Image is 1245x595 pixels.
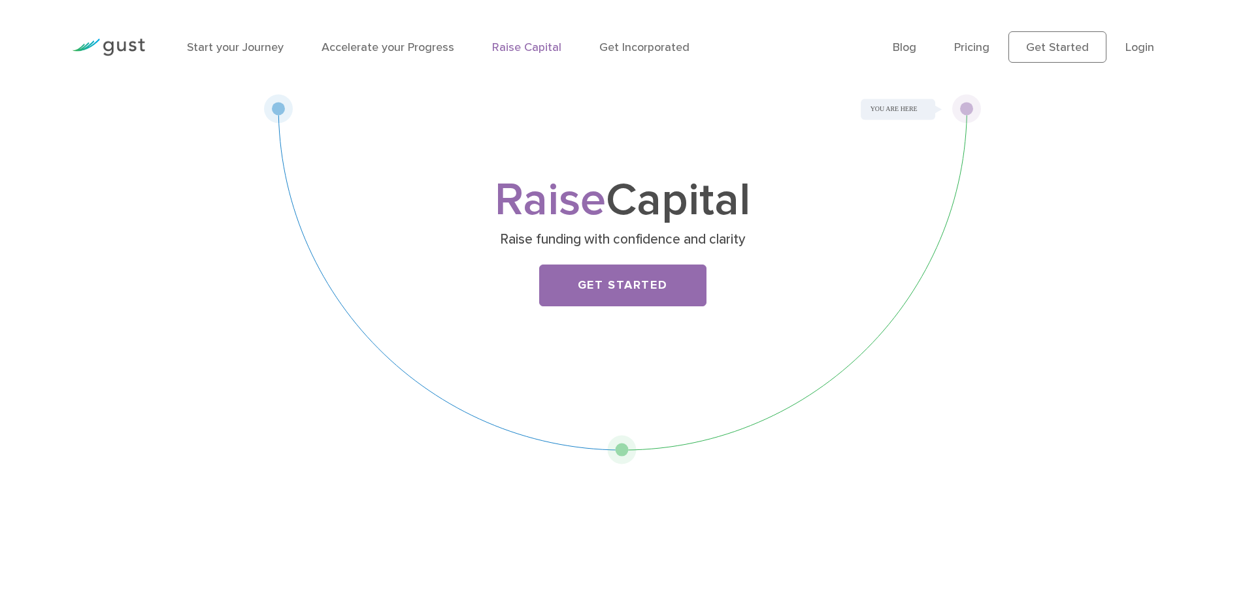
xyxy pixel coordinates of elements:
a: Get Started [539,265,706,306]
h1: Capital [365,180,881,221]
a: Get Started [1008,31,1106,63]
a: Raise Capital [492,40,561,54]
a: Start your Journey [187,40,284,54]
a: Pricing [954,40,989,54]
p: Raise funding with confidence and clarity [369,231,876,249]
a: Blog [893,40,916,54]
a: Accelerate your Progress [322,40,454,54]
img: Gust Logo [72,39,145,56]
a: Login [1125,40,1154,54]
span: Raise [495,172,606,227]
a: Get Incorporated [599,40,689,54]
